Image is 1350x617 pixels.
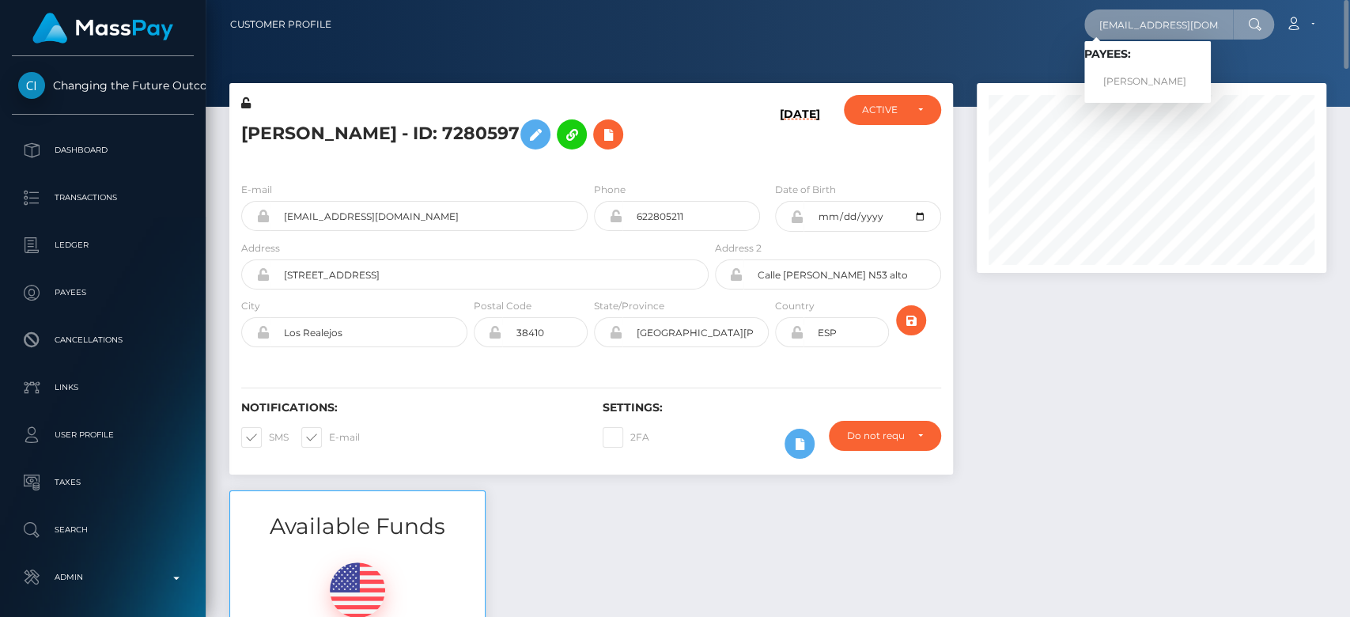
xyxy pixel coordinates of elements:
[12,320,194,360] a: Cancellations
[301,427,360,448] label: E-mail
[241,183,272,197] label: E-mail
[230,8,331,41] a: Customer Profile
[18,138,187,162] p: Dashboard
[12,178,194,218] a: Transactions
[594,299,664,313] label: State/Province
[12,368,194,407] a: Links
[18,281,187,305] p: Payees
[594,183,626,197] label: Phone
[18,518,187,542] p: Search
[775,183,836,197] label: Date of Birth
[12,225,194,265] a: Ledger
[18,471,187,494] p: Taxes
[1084,47,1211,61] h6: Payees:
[18,72,45,99] img: Changing the Future Outcome Inc
[829,421,940,451] button: Do not require
[241,401,579,414] h6: Notifications:
[12,273,194,312] a: Payees
[12,131,194,170] a: Dashboard
[1084,67,1211,97] a: [PERSON_NAME]
[775,299,815,313] label: Country
[241,427,289,448] label: SMS
[12,78,194,93] span: Changing the Future Outcome Inc
[847,430,904,442] div: Do not require
[474,299,531,313] label: Postal Code
[18,376,187,399] p: Links
[241,241,280,256] label: Address
[230,511,485,542] h3: Available Funds
[603,401,940,414] h6: Settings:
[12,415,194,455] a: User Profile
[780,108,820,163] h6: [DATE]
[18,186,187,210] p: Transactions
[241,112,700,157] h5: [PERSON_NAME] - ID: 7280597
[12,558,194,597] a: Admin
[32,13,173,44] img: MassPay Logo
[18,328,187,352] p: Cancellations
[12,463,194,502] a: Taxes
[715,241,762,256] label: Address 2
[12,510,194,550] a: Search
[18,233,187,257] p: Ledger
[18,566,187,589] p: Admin
[1084,9,1233,40] input: Search...
[603,427,649,448] label: 2FA
[241,299,260,313] label: City
[844,95,940,125] button: ACTIVE
[862,104,904,116] div: ACTIVE
[18,423,187,447] p: User Profile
